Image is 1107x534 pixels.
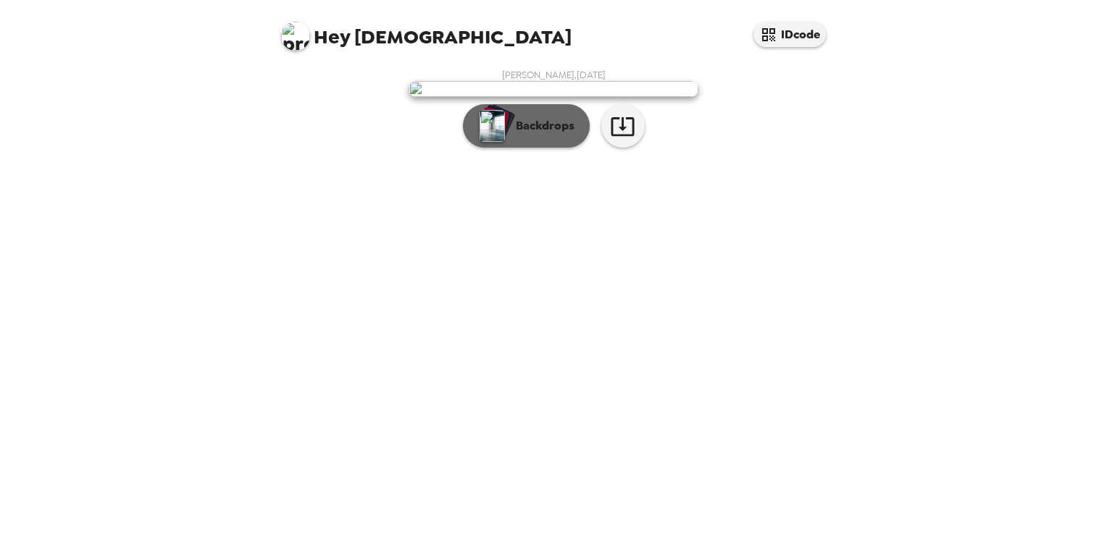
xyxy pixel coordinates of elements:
span: [DEMOGRAPHIC_DATA] [281,14,572,47]
span: Hey [314,24,350,50]
p: Backdrops [509,117,575,135]
img: profile pic [281,22,310,51]
span: [PERSON_NAME] , [DATE] [502,69,606,81]
button: Backdrops [463,104,590,148]
button: IDcode [753,22,826,47]
img: user [409,81,698,97]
